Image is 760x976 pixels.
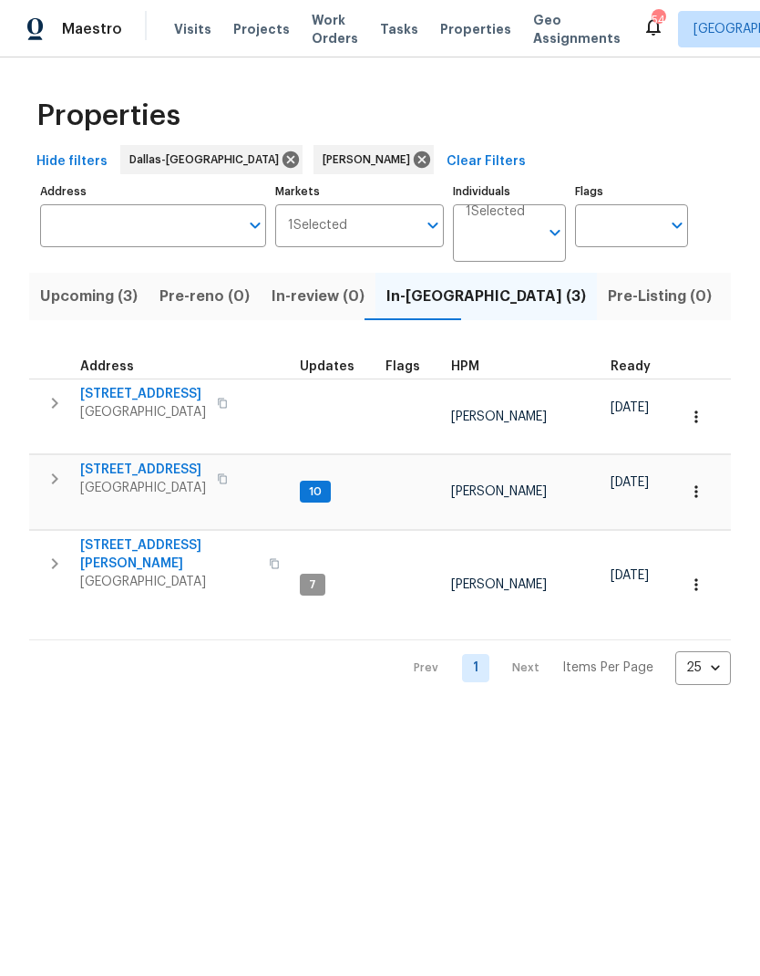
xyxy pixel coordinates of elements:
span: [STREET_ADDRESS][PERSON_NAME] [80,536,258,573]
button: Hide filters [29,145,115,179]
span: [GEOGRAPHIC_DATA] [80,403,206,421]
label: Individuals [453,186,566,197]
span: Tasks [380,23,418,36]
span: Properties [440,20,511,38]
span: In-[GEOGRAPHIC_DATA] (3) [386,284,586,309]
div: 25 [675,644,731,691]
span: [PERSON_NAME] [323,151,417,169]
span: [GEOGRAPHIC_DATA] [80,479,206,497]
span: Upcoming (3) [40,284,138,309]
label: Flags [575,186,688,197]
span: [GEOGRAPHIC_DATA] [80,573,258,591]
span: 7 [302,577,324,593]
p: Items Per Page [562,659,653,677]
span: Ready [611,360,651,373]
span: Projects [233,20,290,38]
nav: Pagination Navigation [396,651,731,685]
span: In-review (0) [272,284,365,309]
div: Dallas-[GEOGRAPHIC_DATA] [120,145,303,174]
span: Address [80,360,134,373]
span: Dallas-[GEOGRAPHIC_DATA] [129,151,286,169]
span: Updates [300,360,354,373]
label: Address [40,186,266,197]
span: Maestro [62,20,122,38]
span: Visits [174,20,211,38]
span: [STREET_ADDRESS] [80,385,206,403]
button: Open [664,213,690,238]
label: Markets [275,186,445,197]
span: Pre-reno (0) [159,284,250,309]
span: [PERSON_NAME] [451,578,547,591]
button: Open [420,213,446,238]
span: [PERSON_NAME] [451,485,547,498]
span: [PERSON_NAME] [451,410,547,423]
button: Clear Filters [439,145,533,179]
div: Earliest renovation start date (first business day after COE or Checkout) [611,360,667,373]
span: [DATE] [611,476,649,489]
span: Work Orders [312,11,358,47]
span: [DATE] [611,401,649,414]
div: [PERSON_NAME] [313,145,434,174]
span: Pre-Listing (0) [608,284,712,309]
span: [STREET_ADDRESS] [80,461,206,479]
span: 10 [302,484,329,500]
span: Flags [385,360,420,373]
span: Hide filters [36,151,108,173]
div: 54 [652,11,664,29]
button: Open [242,213,268,238]
span: HPM [451,360,479,373]
span: Properties [36,107,180,125]
span: Clear Filters [447,151,526,173]
button: Open [542,220,568,245]
span: [DATE] [611,569,649,582]
span: Geo Assignments [533,11,621,47]
a: Goto page 1 [462,654,489,682]
span: 1 Selected [288,218,347,234]
span: 1 Selected [466,204,525,220]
